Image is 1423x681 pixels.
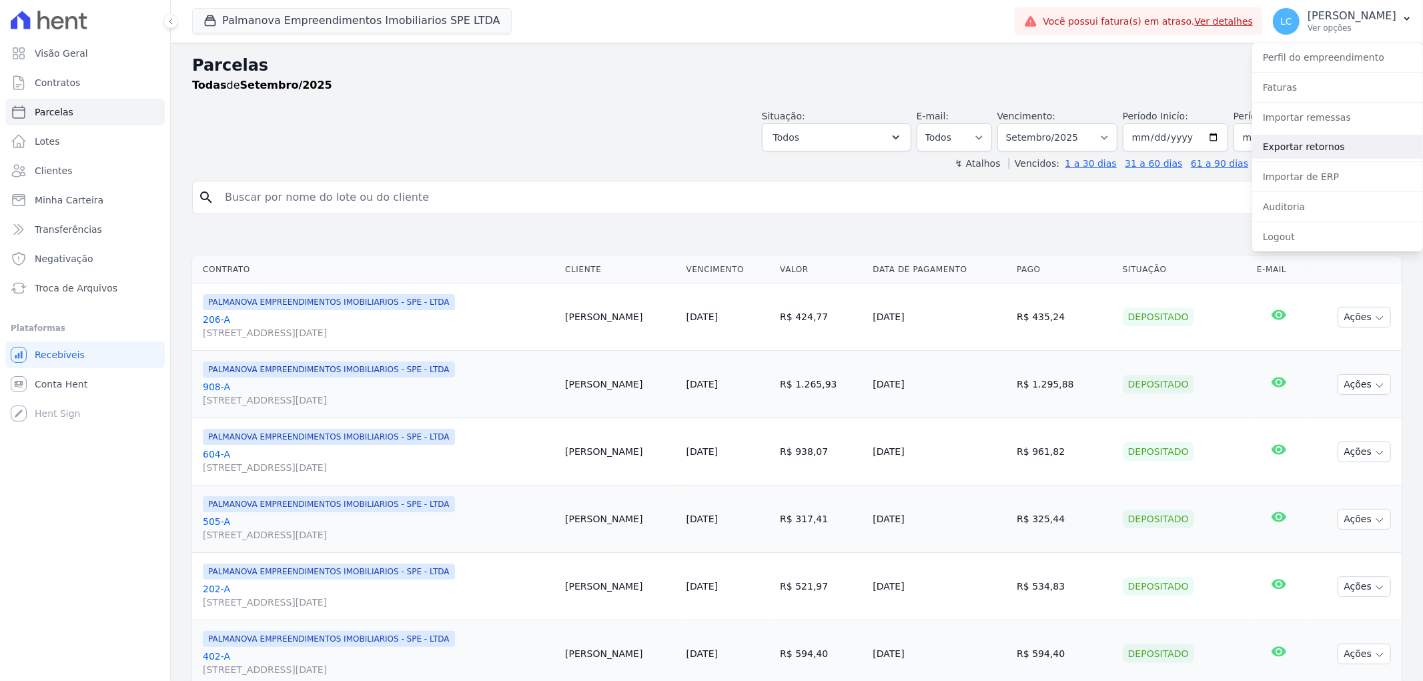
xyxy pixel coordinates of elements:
button: Ações [1338,644,1391,664]
span: PALMANOVA EMPREENDIMENTOS IMOBILIARIOS - SPE - LTDA [203,631,455,647]
a: [DATE] [686,311,718,322]
td: R$ 424,77 [775,283,867,351]
span: PALMANOVA EMPREENDIMENTOS IMOBILIARIOS - SPE - LTDA [203,496,455,512]
span: Visão Geral [35,47,88,60]
label: E-mail: [917,111,949,121]
td: [PERSON_NAME] [560,351,681,418]
th: Cliente [560,256,681,283]
span: Transferências [35,223,102,236]
a: [DATE] [686,581,718,592]
label: Período Inicío: [1123,111,1188,121]
td: R$ 1.295,88 [1011,351,1117,418]
a: Exportar retornos [1252,135,1423,159]
span: Conta Hent [35,378,87,391]
a: 202-A[STREET_ADDRESS][DATE] [203,582,554,609]
p: de [192,77,332,93]
span: Troca de Arquivos [35,281,117,295]
td: [DATE] [867,486,1011,553]
a: Lotes [5,128,165,155]
a: Importar remessas [1252,105,1423,129]
label: Situação: [762,111,805,121]
span: PALMANOVA EMPREENDIMENTOS IMOBILIARIOS - SPE - LTDA [203,429,455,445]
td: [PERSON_NAME] [560,418,681,486]
a: 206-A[STREET_ADDRESS][DATE] [203,313,554,339]
a: Contratos [5,69,165,96]
a: Perfil do empreendimento [1252,45,1423,69]
div: Depositado [1123,644,1194,663]
td: [PERSON_NAME] [560,553,681,620]
button: Ações [1338,307,1391,327]
a: Logout [1252,225,1423,249]
a: 1 a 30 dias [1065,158,1117,169]
th: Valor [775,256,867,283]
i: search [198,189,214,205]
input: Buscar por nome do lote ou do cliente [217,184,1396,211]
button: LC [PERSON_NAME] Ver opções [1262,3,1423,40]
div: Depositado [1123,510,1194,528]
a: Ver detalhes [1195,16,1254,27]
span: Contratos [35,76,80,89]
td: [DATE] [867,283,1011,351]
td: [DATE] [867,351,1011,418]
td: R$ 1.265,93 [775,351,867,418]
a: [DATE] [686,446,718,457]
span: [STREET_ADDRESS][DATE] [203,394,554,407]
th: Contrato [192,256,560,283]
a: [DATE] [686,379,718,390]
td: R$ 435,24 [1011,283,1117,351]
td: R$ 938,07 [775,418,867,486]
a: 31 a 60 dias [1125,158,1182,169]
td: [PERSON_NAME] [560,283,681,351]
td: R$ 521,97 [775,553,867,620]
span: [STREET_ADDRESS][DATE] [203,326,554,339]
th: Situação [1117,256,1252,283]
a: Minha Carteira [5,187,165,213]
td: R$ 534,83 [1011,553,1117,620]
button: Todos [762,123,911,151]
th: E-mail [1252,256,1307,283]
button: Ações [1338,374,1391,395]
div: Plataformas [11,320,159,336]
th: Pago [1011,256,1117,283]
a: [DATE] [686,648,718,659]
a: Transferências [5,216,165,243]
div: Depositado [1123,307,1194,326]
th: Vencimento [681,256,775,283]
div: Depositado [1123,442,1194,461]
span: [STREET_ADDRESS][DATE] [203,461,554,474]
span: PALMANOVA EMPREENDIMENTOS IMOBILIARIOS - SPE - LTDA [203,564,455,580]
span: Recebíveis [35,348,85,362]
span: [STREET_ADDRESS][DATE] [203,596,554,609]
span: LC [1280,17,1292,26]
span: [STREET_ADDRESS][DATE] [203,528,554,542]
strong: Todas [192,79,227,91]
td: R$ 961,82 [1011,418,1117,486]
span: [STREET_ADDRESS][DATE] [203,663,554,676]
a: Troca de Arquivos [5,275,165,301]
button: Ações [1338,576,1391,597]
span: Negativação [35,252,93,265]
h2: Parcelas [192,53,1402,77]
label: Período Fim: [1234,109,1339,123]
a: 61 a 90 dias [1191,158,1248,169]
strong: Setembro/2025 [240,79,332,91]
a: Negativação [5,245,165,272]
a: Recebíveis [5,342,165,368]
p: [PERSON_NAME] [1308,9,1396,23]
th: Data de Pagamento [867,256,1011,283]
span: Clientes [35,164,72,177]
td: [PERSON_NAME] [560,486,681,553]
a: 505-A[STREET_ADDRESS][DATE] [203,515,554,542]
button: Ações [1338,509,1391,530]
a: Conta Hent [5,371,165,398]
label: ↯ Atalhos [955,158,1000,169]
label: Vencimento: [997,111,1055,121]
td: [DATE] [867,418,1011,486]
td: R$ 325,44 [1011,486,1117,553]
label: Vencidos: [1009,158,1059,169]
a: Clientes [5,157,165,184]
a: Importar de ERP [1252,165,1423,189]
a: 402-A[STREET_ADDRESS][DATE] [203,650,554,676]
span: Lotes [35,135,60,148]
button: Palmanova Empreendimentos Imobiliarios SPE LTDA [192,8,512,33]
